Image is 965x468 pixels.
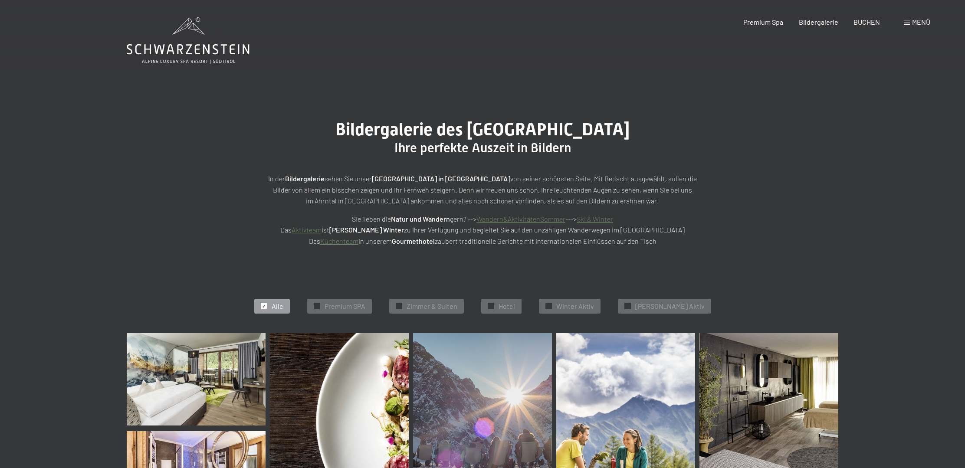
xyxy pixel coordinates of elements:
[320,237,358,245] a: Küchenteam
[285,174,325,183] strong: Bildergalerie
[266,213,699,247] p: Sie lieben die gern? --> ---> Das ist zu Ihrer Verfügung und begleitet Sie auf den unzähligen Wan...
[392,237,435,245] strong: Gourmethotel
[372,174,510,183] strong: [GEOGRAPHIC_DATA] in [GEOGRAPHIC_DATA]
[476,215,565,223] a: Wandern&AktivitätenSommer
[626,303,629,309] span: ✓
[292,226,322,234] a: Aktivteam
[127,333,266,425] img: Bildergalerie
[266,173,699,206] p: In der sehen Sie unser von seiner schönsten Seite. Mit Bedacht ausgewählt, sollen die Bilder von ...
[556,301,594,311] span: Winter Aktiv
[397,303,400,309] span: ✓
[391,215,450,223] strong: Natur und Wandern
[325,301,365,311] span: Premium SPA
[335,119,630,140] span: Bildergalerie des [GEOGRAPHIC_DATA]
[547,303,550,309] span: ✓
[489,303,492,309] span: ✓
[272,301,283,311] span: Alle
[394,140,571,155] span: Ihre perfekte Auszeit in Bildern
[743,18,783,26] a: Premium Spa
[262,303,266,309] span: ✓
[329,226,404,234] strong: [PERSON_NAME] Winter
[799,18,838,26] a: Bildergalerie
[577,215,613,223] a: Ski & Winter
[315,303,318,309] span: ✓
[499,301,515,311] span: Hotel
[407,301,457,311] span: Zimmer & Suiten
[912,18,930,26] span: Menü
[853,18,880,26] a: BUCHEN
[635,301,705,311] span: [PERSON_NAME] Aktiv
